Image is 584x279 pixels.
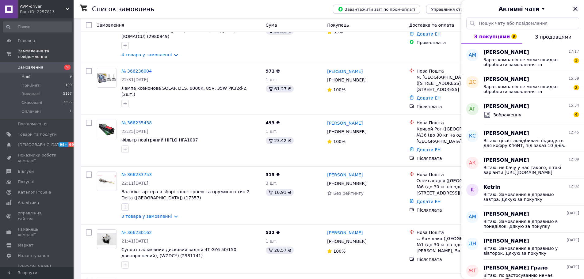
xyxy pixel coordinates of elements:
[121,86,247,97] a: Лампа ксенонова SOLAR D1S, 6000K, 85V, 35W PK32d-2, (2шт.)
[469,160,476,167] span: ак
[535,34,571,40] span: З продавцями
[417,229,503,236] div: Нова Пошта
[266,172,280,177] span: 315 ₴
[3,21,72,32] input: Пошук
[466,17,579,29] input: Пошук чату або повідомлення
[483,238,529,245] span: [PERSON_NAME]
[417,236,503,254] div: с. Кам'янка ([GEOGRAPHIC_DATA].), №1 (до 30 кг на одне місце): вул. [PERSON_NAME], 5в
[121,52,172,57] a: 4 товара у замовленні
[70,109,72,114] span: 1
[20,9,74,15] div: Ваш ID: 2257813
[266,23,277,28] span: Cума
[426,5,483,14] button: Управління статусами
[474,34,510,40] span: З покупцями
[417,199,441,204] a: Додати ЕН
[97,68,116,88] a: Фото товару
[327,68,363,74] a: [PERSON_NAME]
[97,68,116,87] img: Фото товару
[483,184,500,191] span: Ketrin
[266,181,278,186] span: 3 шт.
[18,169,34,174] span: Відгуки
[18,132,57,137] span: Товари та послуги
[18,210,57,221] span: Управління сайтом
[469,106,476,113] span: АГ
[483,103,529,110] span: [PERSON_NAME]
[97,175,116,188] img: Фото товару
[21,109,41,114] span: Оплачені
[65,83,72,88] span: 109
[121,138,198,142] a: Фільтр повітряний HIFLO HFA1007
[483,246,571,256] span: Вітаю. Замовлення відправимо у вівторок. Дякую за покупку
[266,189,294,196] div: 16.91 ₴
[97,172,116,191] a: Фото товару
[338,6,415,12] span: Завантажити звіт по пром-оплаті
[522,29,584,44] button: З продавцями
[461,233,584,260] button: ДН[PERSON_NAME][DATE]Вітаю. Замовлення відправимо у вівторок. Дякую за покупку
[483,211,529,218] span: [PERSON_NAME]
[64,65,71,70] span: 9
[327,120,363,126] a: [PERSON_NAME]
[18,48,74,59] span: Замовлення та повідомлення
[58,142,68,147] span: 99+
[18,142,63,148] span: [DEMOGRAPHIC_DATA]
[18,179,34,185] span: Покупці
[461,98,584,125] button: АГ[PERSON_NAME]15:34Зображення4
[483,49,529,56] span: [PERSON_NAME]
[97,23,124,28] span: Замовлення
[266,129,278,134] span: 1 шт.
[121,129,148,134] span: 22:25[DATE]
[568,130,579,135] span: 12:45
[493,112,521,118] span: Зображення
[568,184,579,189] span: 12:02
[417,256,503,262] div: Післяплата
[97,120,116,139] img: Фото товару
[417,32,441,36] a: Додати ЕН
[121,120,152,125] a: № 366235438
[18,200,39,205] span: Аналітика
[70,74,72,80] span: 9
[333,249,345,254] span: 100%
[63,91,72,97] span: 5167
[483,165,571,175] span: Вітаю. не бачу у нас такого, є такі варіанти [URL][DOMAIN_NAME]
[63,100,72,105] span: 2365
[574,85,579,90] span: 2
[483,84,571,94] span: Зараз компанія не може швидко обробляти замовлення та повідомлення, оскільки за її графіком робот...
[121,181,148,186] span: 22:11[DATE]
[483,219,571,229] span: Вітаю. Замовлення відправимо в понеділок. Дякую за покупку
[327,129,366,134] span: [PHONE_NUMBER]
[266,247,294,254] div: 28.57 ₴
[417,40,503,46] div: Пром-оплата
[21,91,40,97] span: Виконані
[567,265,579,270] span: [DATE]
[266,239,278,243] span: 1 шт.
[417,96,441,100] a: Додати ЕН
[327,230,363,236] a: [PERSON_NAME]
[461,125,584,152] button: КС[PERSON_NAME]12:45Вітаю. ці світловідбивачі підходять для кофру K46NT, під заказ 10 днів. без м...
[483,138,571,148] span: Вітаю. ці світловідбивачі підходять для кофру K46NT, під заказ 10 днів. без можливості обміну/пов...
[417,155,503,161] div: Післяплата
[417,207,503,213] div: Післяплата
[121,77,148,82] span: 22:31[DATE]
[266,85,294,92] div: 61.27 ₴
[333,87,345,92] span: 100%
[333,191,364,196] span: Без рейтингу
[121,214,172,219] a: 3 товара у замовленні
[121,189,250,200] a: Вал кікстартера в зборі з шестірнею та пружиною тип 2 Delta ([GEOGRAPHIC_DATA]) (17357)
[121,172,152,177] a: № 366233753
[121,247,238,258] a: Супорт гальмівний дисковий задній 4T GY6 50/150, двопоршневий), (WZDCY) (2981141)
[417,74,503,92] div: м. [GEOGRAPHIC_DATA] ([STREET_ADDRESS]: вул. [STREET_ADDRESS]
[327,23,349,28] span: Покупець
[417,126,503,144] div: Кривой Рог ([GEOGRAPHIC_DATA].), №36 (до 30 кг на одне місце): ул. [GEOGRAPHIC_DATA], 13
[18,38,35,43] span: Головна
[511,34,517,39] span: 9
[567,238,579,243] span: [DATE]
[461,152,584,179] button: ак[PERSON_NAME]12:09Вітаю. не бачу у нас такого, є такі варіанти [URL][DOMAIN_NAME]
[461,206,584,233] button: АМ[PERSON_NAME][DATE]Вітаю. Замовлення відправимо в понеділок. Дякую за покупку
[461,29,522,44] button: З покупцями9
[21,74,30,80] span: Нові
[572,5,579,13] button: Закрити
[417,178,503,196] div: Олександрія ([GEOGRAPHIC_DATA].), №6 (до 30 кг на одне місце): [STREET_ADDRESS][DATE]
